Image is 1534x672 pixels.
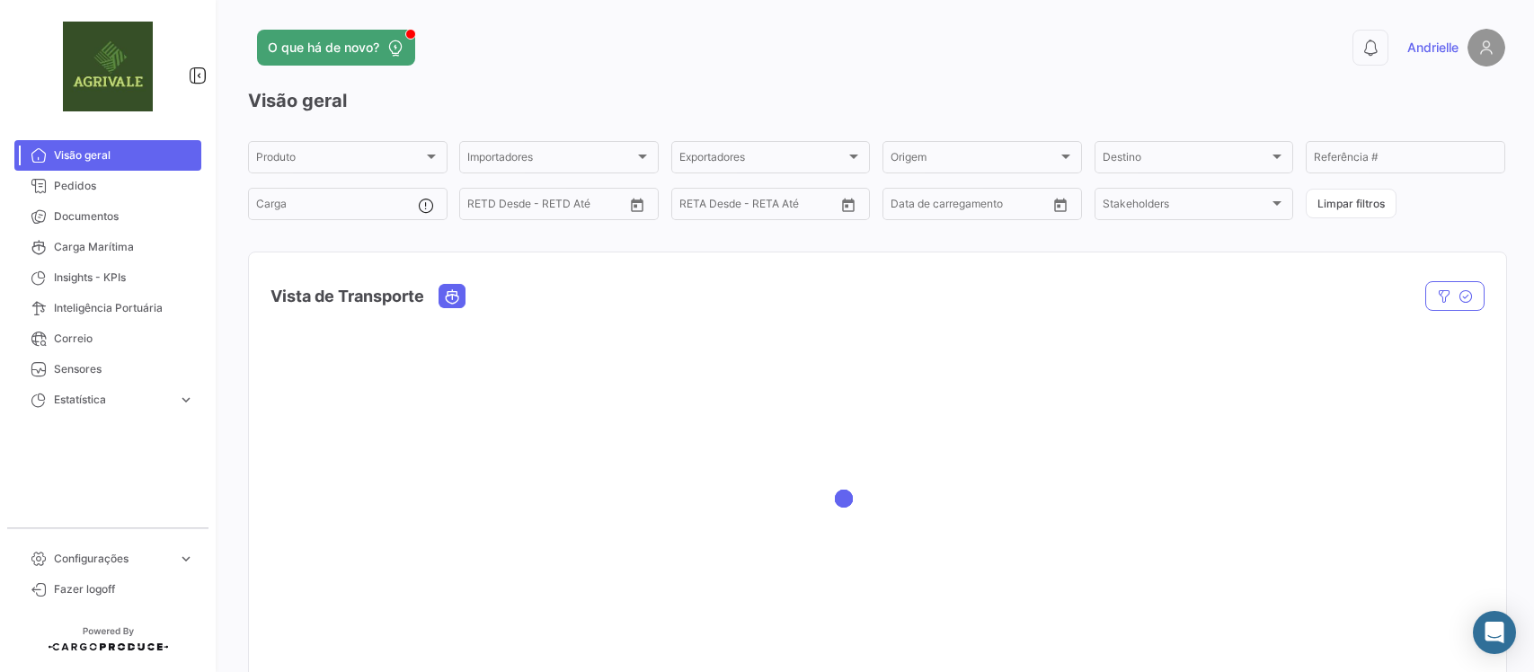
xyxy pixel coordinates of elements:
a: Correio [14,323,201,354]
button: Open calendar [835,191,862,218]
span: Carga Marítima [54,239,194,255]
img: fe574793-62e2-4044-a149-c09beef10e0e.png [63,22,153,111]
input: Até [935,200,1010,213]
h4: Vista de Transporte [270,284,424,309]
span: Visão geral [54,147,194,164]
button: Limpar filtros [1306,189,1397,218]
input: Desde [891,200,923,213]
span: expand_more [178,551,194,567]
div: Abrir Intercom Messenger [1473,611,1516,654]
a: Insights - KPIs [14,262,201,293]
input: Até [724,200,799,213]
input: Até [512,200,587,213]
a: Documentos [14,201,201,232]
span: Origem [891,154,1058,166]
span: Destino [1103,154,1270,166]
span: Importadores [467,154,634,166]
span: Correio [54,331,194,347]
span: Inteligência Portuária [54,300,194,316]
a: Carga Marítima [14,232,201,262]
img: placeholder-user.png [1467,29,1505,66]
span: Documentos [54,208,194,225]
span: Exportadores [679,154,847,166]
span: Andrielle [1407,39,1459,57]
a: Inteligência Portuária [14,293,201,323]
button: O que há de novo? [257,30,415,66]
span: Insights - KPIs [54,270,194,286]
span: Pedidos [54,178,194,194]
span: Produto [256,154,423,166]
span: expand_more [178,392,194,408]
a: Pedidos [14,171,201,201]
input: Desde [467,200,500,213]
h3: Visão geral [248,88,1505,113]
button: Open calendar [1047,191,1074,218]
span: Stakeholders [1103,200,1270,213]
button: Open calendar [624,191,651,218]
span: O que há de novo? [268,39,379,57]
a: Visão geral [14,140,201,171]
span: Configurações [54,551,171,567]
input: Desde [679,200,712,213]
button: Ocean [439,285,465,307]
span: Estatística [54,392,171,408]
a: Sensores [14,354,201,385]
span: Sensores [54,361,194,377]
span: Fazer logoff [54,581,194,597]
